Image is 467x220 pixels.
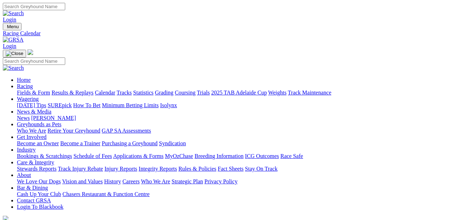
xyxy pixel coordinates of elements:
div: Bar & Dining [17,191,464,197]
div: News & Media [17,115,464,121]
a: Injury Reports [104,166,137,172]
a: Results & Replays [51,90,93,96]
a: Wagering [17,96,39,102]
a: [PERSON_NAME] [31,115,76,121]
a: Stewards Reports [17,166,56,172]
a: Coursing [175,90,196,96]
a: SUREpick [48,102,72,108]
img: Search [3,65,24,71]
a: Strategic Plan [172,178,203,184]
a: Bar & Dining [17,185,48,191]
a: Chasers Restaurant & Function Centre [62,191,149,197]
a: GAP SA Assessments [102,128,151,134]
a: Who We Are [141,178,170,184]
img: Close [6,51,23,56]
span: Menu [7,24,19,29]
input: Search [3,57,65,65]
a: Schedule of Fees [73,153,112,159]
a: Racing Calendar [3,30,464,37]
a: Fields & Form [17,90,50,96]
a: Fact Sheets [218,166,244,172]
a: Breeding Information [195,153,244,159]
a: Greyhounds as Pets [17,121,61,127]
a: Cash Up Your Club [17,191,61,197]
a: Become an Owner [17,140,59,146]
img: Search [3,10,24,17]
img: GRSA [3,37,24,43]
a: We Love Our Dogs [17,178,61,184]
div: Industry [17,153,464,159]
div: About [17,178,464,185]
a: Track Maintenance [288,90,331,96]
a: Weights [268,90,287,96]
input: Search [3,3,65,10]
button: Toggle navigation [3,50,26,57]
a: Stay On Track [245,166,277,172]
a: Calendar [95,90,115,96]
div: Care & Integrity [17,166,464,172]
a: About [17,172,31,178]
a: [DATE] Tips [17,102,46,108]
a: Isolynx [160,102,177,108]
a: Grading [155,90,173,96]
a: Statistics [133,90,154,96]
a: Minimum Betting Limits [102,102,159,108]
a: 2025 TAB Adelaide Cup [211,90,267,96]
a: Get Involved [17,134,47,140]
a: Care & Integrity [17,159,54,165]
a: Integrity Reports [139,166,177,172]
a: News [17,115,30,121]
a: Who We Are [17,128,46,134]
a: Careers [122,178,140,184]
a: Bookings & Scratchings [17,153,72,159]
a: Race Safe [280,153,303,159]
a: History [104,178,121,184]
a: Syndication [159,140,186,146]
a: MyOzChase [165,153,193,159]
div: Wagering [17,102,464,109]
a: Retire Your Greyhound [48,128,100,134]
a: Trials [197,90,210,96]
a: Login [3,43,16,49]
a: News & Media [17,109,51,115]
a: Privacy Policy [204,178,238,184]
div: Get Involved [17,140,464,147]
div: Greyhounds as Pets [17,128,464,134]
a: Contact GRSA [17,197,51,203]
a: Become a Trainer [60,140,100,146]
a: Vision and Values [62,178,103,184]
a: Home [17,77,31,83]
a: Rules & Policies [178,166,216,172]
a: ICG Outcomes [245,153,279,159]
a: Track Injury Rebate [58,166,103,172]
a: How To Bet [73,102,101,108]
button: Toggle navigation [3,23,21,30]
img: logo-grsa-white.png [27,49,33,55]
a: Purchasing a Greyhound [102,140,158,146]
a: Login To Blackbook [17,204,63,210]
a: Tracks [117,90,132,96]
div: Racing [17,90,464,96]
a: Racing [17,83,33,89]
a: Industry [17,147,36,153]
a: Applications & Forms [113,153,164,159]
a: Login [3,17,16,23]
